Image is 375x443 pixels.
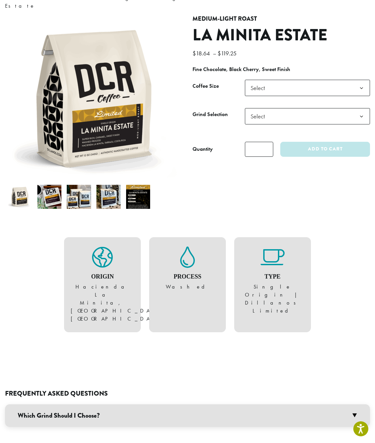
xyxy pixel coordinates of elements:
[156,273,219,281] h4: Process
[71,247,134,323] figure: Hacienda La Minita, [GEOGRAPHIC_DATA], [GEOGRAPHIC_DATA]
[67,185,91,209] img: La Minita Estate - Image 3
[193,49,212,57] bdi: 18.64
[193,81,245,91] label: Coffee Size
[193,26,370,45] h1: La Minita Estate
[218,49,238,57] bdi: 119.25
[193,66,290,73] b: Fine Chocolate, Black Cherry, Sweet Finish
[213,49,216,57] span: –
[245,80,370,96] span: Select
[280,142,370,157] button: Add to cart
[96,185,121,209] img: La Minita Estate - Image 4
[241,247,304,315] figure: Single Origin | Dillanos Limited
[245,108,370,124] span: Select
[241,273,304,281] h4: Type
[126,185,150,209] img: La Minita Estate - Image 5
[193,110,245,119] label: Grind Selection
[245,142,273,157] input: Product quantity
[37,185,62,209] img: La Minita Estate - Image 2
[193,15,370,23] h4: Medium-Light Roast
[248,81,272,94] span: Select
[156,247,219,291] figure: Washed
[218,49,221,57] span: $
[71,273,134,281] h4: Origin
[193,49,196,57] span: $
[248,110,272,123] span: Select
[5,404,370,427] h3: Which Grind Should I Choose?
[193,145,213,153] div: Quantity
[8,185,32,209] img: La Minita Estate
[5,390,370,398] h2: Frequently Asked Questions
